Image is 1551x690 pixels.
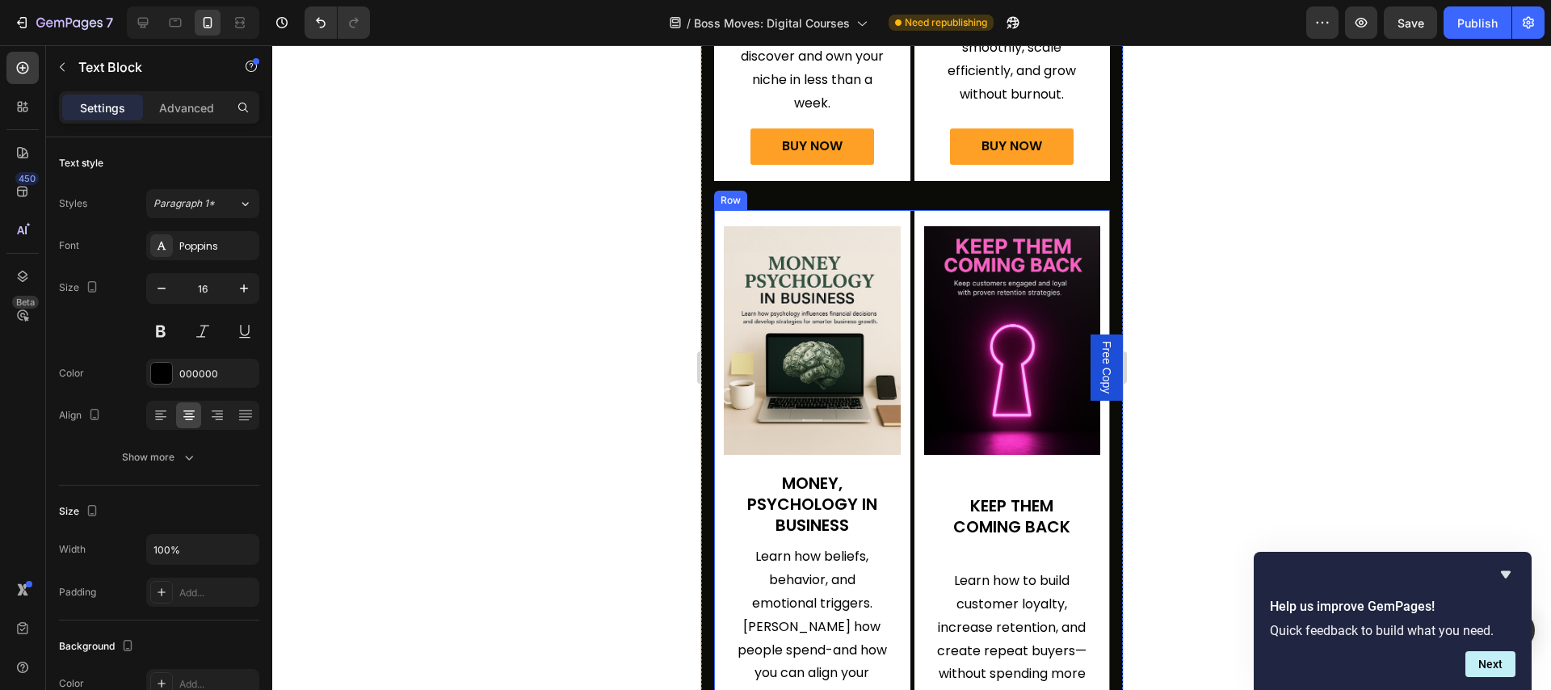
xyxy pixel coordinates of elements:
div: Size [59,501,102,523]
div: Undo/Redo [305,6,370,39]
button: Publish [1444,6,1511,39]
button: Hide survey [1496,565,1515,584]
div: Show more [122,449,197,465]
p: Advanced [159,99,214,116]
span: Paragraph 1* [153,196,215,211]
span: Need republishing [905,15,987,30]
img: gempages_574657431179625584-776f000b-c55a-4017-a216-23770cbaa4be.jpg [23,181,200,410]
a: BUY now [249,83,372,120]
input: Auto [147,535,258,564]
button: Next question [1465,651,1515,677]
button: 7 [6,6,120,39]
iframe: Design area [701,45,1123,690]
div: Add... [179,586,255,600]
span: Money, Psychology in Business [46,427,176,491]
div: Color [59,366,84,381]
span: / [687,15,691,32]
img: gempages_574657431179625584-88cac204-f84a-4e4f-a923-699d69f7cdf6.jpg [223,181,400,410]
p: Quick feedback to build what you need. [1270,623,1515,638]
div: Font [59,238,79,253]
div: Align [59,405,104,427]
button: Paragraph 1* [146,189,259,218]
span: Boss Moves: Digital Courses [694,15,850,32]
div: Styles [59,196,87,211]
div: Publish [1457,15,1498,32]
div: Row [16,148,43,162]
div: 450 [15,172,39,185]
span: Learn how to build customer loyalty, increase retention, and create repeat buyers— without spendi... [236,526,385,661]
span: Learn how beliefs, behavior, and emotional triggers. [PERSON_NAME] how people spend-and how you c... [36,502,186,684]
div: Background [59,636,137,658]
h2: Help us improve GemPages! [1270,597,1515,616]
button: Show more [59,443,259,472]
div: Text style [59,156,103,170]
p: Text Block [78,57,216,77]
p: 7 [106,13,113,32]
p: Settings [80,99,125,116]
p: BUY now [280,90,341,113]
div: 000000 [179,367,255,381]
div: Padding [59,585,96,600]
span: Keep Them [269,449,352,472]
span: Save [1398,16,1424,30]
span: Coming Back [252,470,369,493]
button: Save [1384,6,1437,39]
div: Beta [12,296,39,309]
div: Size [59,277,102,299]
div: Width [59,542,86,557]
div: Help us improve GemPages! [1270,565,1515,677]
div: Poppins [179,239,255,254]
